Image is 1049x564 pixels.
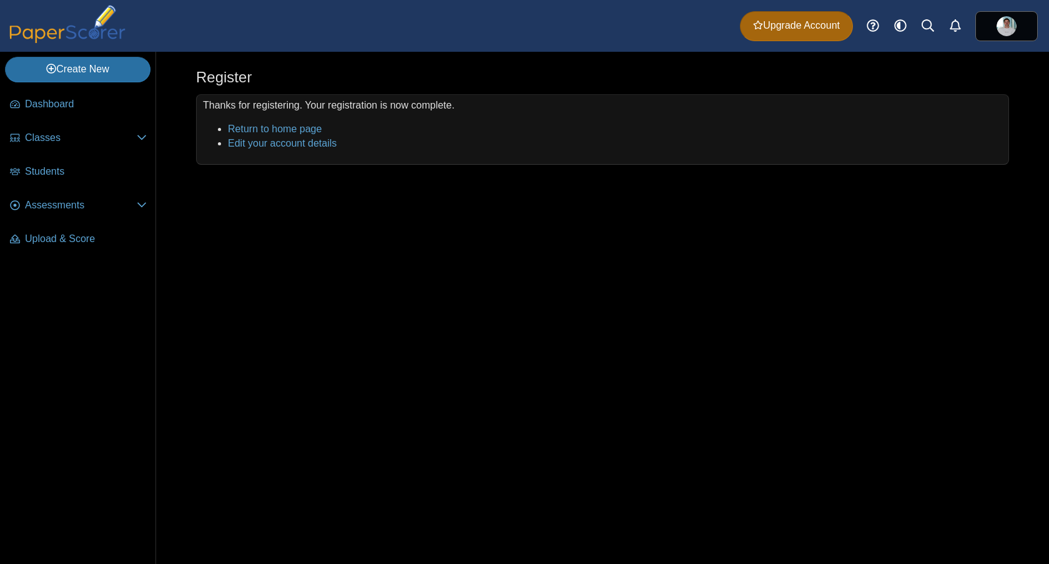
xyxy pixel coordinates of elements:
a: Students [5,157,152,187]
span: Upgrade Account [753,19,840,32]
a: Upload & Score [5,225,152,255]
a: Classes [5,124,152,153]
a: ps.eHavdDwbUliNjo6I [975,11,1038,41]
a: Create New [5,57,150,82]
a: Dashboard [5,90,152,120]
span: Joaquín de Edugami [997,16,1017,36]
a: Alerts [942,12,969,40]
span: Dashboard [25,97,147,111]
a: Return to home page [228,124,322,134]
span: Classes [25,131,137,145]
img: ps.eHavdDwbUliNjo6I [997,16,1017,36]
span: Assessments [25,198,137,212]
a: Upgrade Account [740,11,853,41]
img: PaperScorer [5,5,130,43]
h1: Register [196,67,252,88]
span: Upload & Score [25,232,147,246]
div: Thanks for registering. Your registration is now complete. [196,94,1009,165]
a: PaperScorer [5,34,130,45]
a: Assessments [5,191,152,221]
a: Edit your account details [228,138,337,148]
span: Students [25,165,147,178]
